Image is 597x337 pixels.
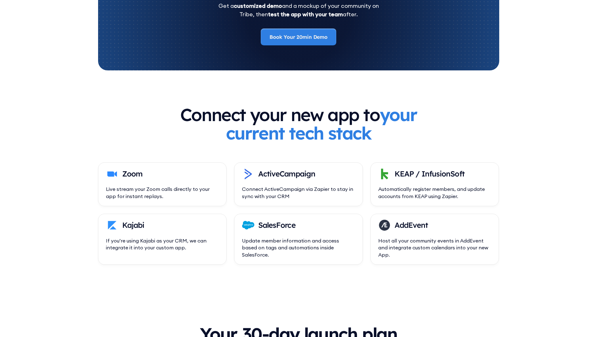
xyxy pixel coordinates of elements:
[218,2,379,18] div: Get a and a mockup of your community on Tribe, then after.
[178,105,419,142] h3: Connect your new app to
[242,186,355,200] div: Connect ActiveCampaign via Zapier to stay in sync with your CRM
[258,169,315,179] div: ActiveCampaign
[258,220,295,231] div: SalesForce
[234,2,282,9] strong: customized demo
[378,237,491,258] div: Host all your community events in AddEvent and integrate custom calendars into your new App.
[106,186,219,200] div: Live stream your Zoom calls directly to your app for instant replays.
[122,169,142,179] div: Zoom
[395,220,428,231] div: AddEvent
[268,11,343,18] strong: test the app with your team
[395,169,464,179] div: KEAP / InfusionSoft
[261,28,336,45] a: Book Your 20min Demo
[242,237,355,258] div: Update member information and access based on tags and automations inside SalesForce.
[122,220,144,231] div: Kajabi
[226,104,417,144] strong: your current tech stack
[378,186,491,200] div: Automatically register members, and update accounts from KEAP using Zapier.
[106,237,219,251] div: If you’re using Kajabi as your CRM, we can integrate it into your custom app.
[242,219,254,232] img: Salesforce logo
